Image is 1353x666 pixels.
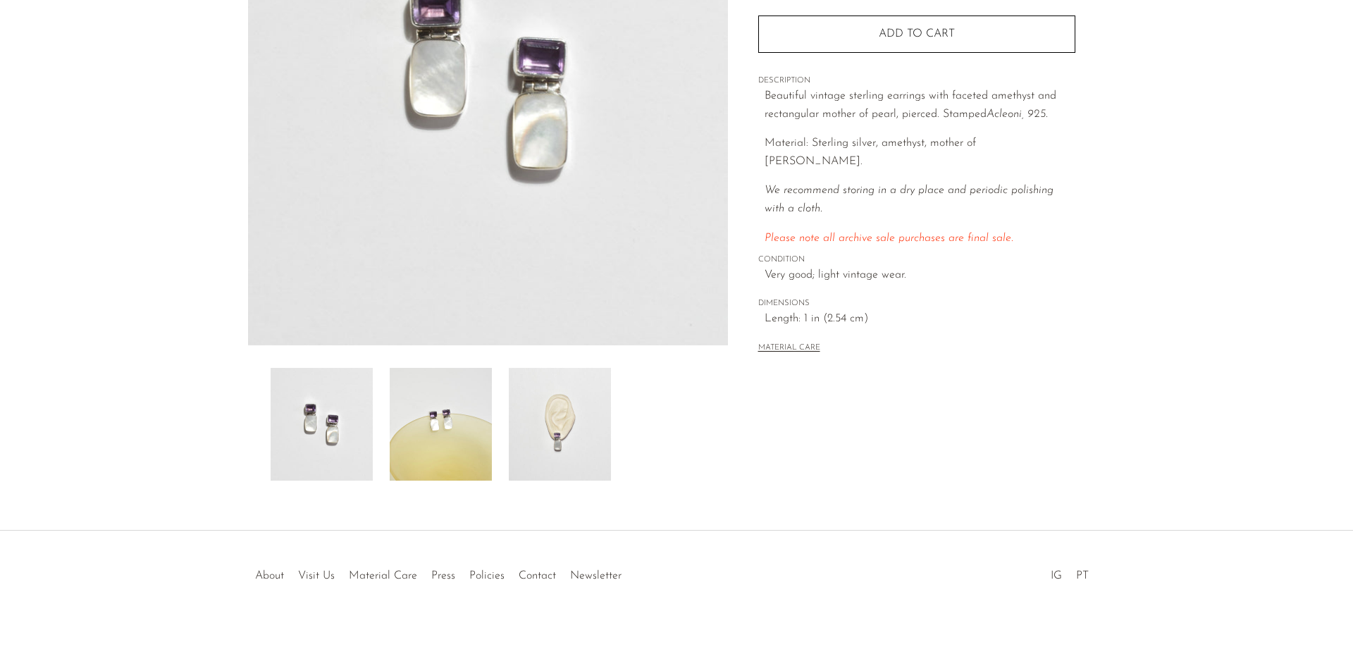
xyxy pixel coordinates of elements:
span: Add to cart [879,28,955,39]
a: Material Care [349,570,417,581]
p: Beautiful vintage sterling earrings with faceted amethyst and rectangular mother of pearl, pierce... [765,87,1075,123]
ul: Social Medias [1044,559,1096,586]
span: DESCRIPTION [758,75,1075,87]
img: Amethyst Mother of Pearl Earrings [509,368,611,481]
span: CONDITION [758,254,1075,266]
a: About [255,570,284,581]
button: MATERIAL CARE [758,343,820,354]
ul: Quick links [248,559,629,586]
a: Policies [469,570,505,581]
button: Add to cart [758,16,1075,52]
em: Acleoni, 925. [987,109,1048,120]
span: Please note all archive sale purchases are final sale. [765,233,1013,244]
span: DIMENSIONS [758,297,1075,310]
i: We recommend storing in a dry place and periodic polishing with a cloth. [765,185,1054,214]
img: Amethyst Mother of Pearl Earrings [390,368,492,481]
span: Length: 1 in (2.54 cm) [765,310,1075,328]
a: Press [431,570,455,581]
span: Very good; light vintage wear. [765,266,1075,285]
a: Contact [519,570,556,581]
img: Amethyst Mother of Pearl Earrings [271,368,373,481]
a: PT [1076,570,1089,581]
a: Visit Us [298,570,335,581]
p: Material: Sterling silver, amethyst, mother of [PERSON_NAME]. [765,135,1075,171]
a: IG [1051,570,1062,581]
